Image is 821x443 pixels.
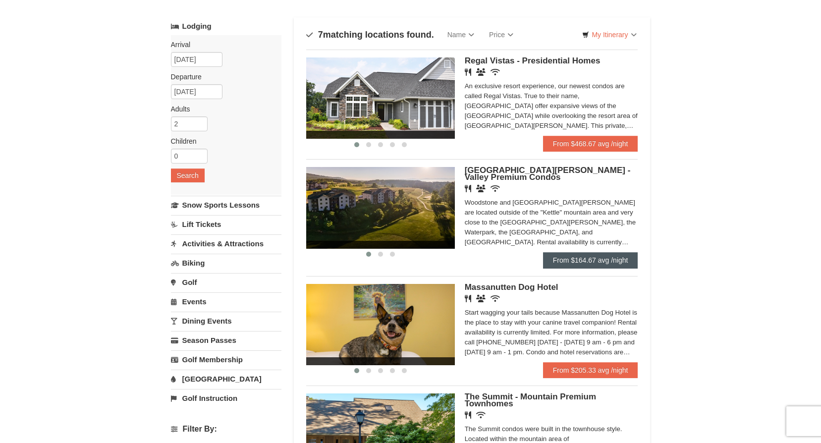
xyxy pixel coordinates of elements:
a: Lift Tickets [171,215,281,233]
a: Biking [171,254,281,272]
i: Wireless Internet (free) [491,295,500,302]
div: Woodstone and [GEOGRAPHIC_DATA][PERSON_NAME] are located outside of the "Kettle" mountain area an... [465,198,638,247]
i: Banquet Facilities [476,295,486,302]
a: Golf [171,273,281,291]
i: Restaurant [465,411,471,419]
a: Activities & Attractions [171,234,281,253]
a: Events [171,292,281,311]
a: Price [482,25,521,45]
h4: matching locations found. [306,30,434,40]
a: From $164.67 avg /night [543,252,638,268]
i: Banquet Facilities [476,185,486,192]
a: [GEOGRAPHIC_DATA] [171,370,281,388]
a: From $205.33 avg /night [543,362,638,378]
div: Start wagging your tails because Massanutten Dog Hotel is the place to stay with your canine trav... [465,308,638,357]
span: 7 [318,30,323,40]
a: Lodging [171,17,281,35]
a: Snow Sports Lessons [171,196,281,214]
label: Children [171,136,274,146]
button: Search [171,168,205,182]
i: Wireless Internet (free) [476,411,486,419]
label: Arrival [171,40,274,50]
a: Name [440,25,482,45]
h4: Filter By: [171,425,281,434]
a: My Itinerary [576,27,643,42]
span: The Summit - Mountain Premium Townhomes [465,392,596,408]
i: Wireless Internet (free) [491,68,500,76]
span: [GEOGRAPHIC_DATA][PERSON_NAME] - Valley Premium Condos [465,166,631,182]
i: Restaurant [465,295,471,302]
i: Banquet Facilities [476,68,486,76]
a: Golf Membership [171,350,281,369]
a: Dining Events [171,312,281,330]
label: Adults [171,104,274,114]
div: An exclusive resort experience, our newest condos are called Regal Vistas. True to their name, [G... [465,81,638,131]
span: Regal Vistas - Presidential Homes [465,56,601,65]
a: Season Passes [171,331,281,349]
a: From $468.67 avg /night [543,136,638,152]
i: Restaurant [465,68,471,76]
a: Golf Instruction [171,389,281,407]
span: Massanutten Dog Hotel [465,282,558,292]
i: Wireless Internet (free) [491,185,500,192]
i: Restaurant [465,185,471,192]
label: Departure [171,72,274,82]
